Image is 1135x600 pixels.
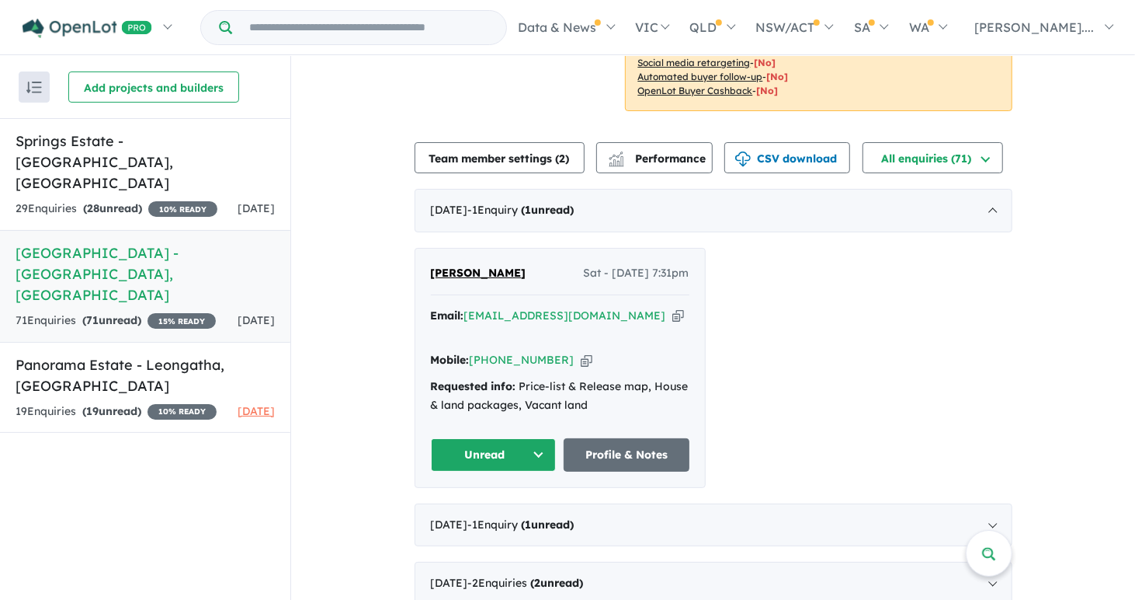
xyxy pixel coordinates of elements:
u: Social media retargeting [638,57,751,68]
img: line-chart.svg [609,152,623,160]
span: - 2 Enquir ies [468,576,584,590]
span: [PERSON_NAME].... [974,19,1094,35]
strong: Mobile: [431,353,470,367]
span: [PERSON_NAME] [431,266,526,280]
img: download icon [735,152,751,167]
u: OpenLot Buyer Cashback [638,85,753,96]
span: - 1 Enquir y [468,203,574,217]
button: All enquiries (71) [863,142,1003,173]
strong: ( unread) [522,203,574,217]
div: 71 Enquir ies [16,312,216,330]
button: Copy [581,352,592,368]
strong: Email: [431,309,464,323]
strong: ( unread) [82,313,141,327]
button: Unread [431,438,557,472]
a: Profile & Notes [564,438,689,472]
span: Sat - [DATE] 7:31pm [584,264,689,283]
strong: ( unread) [83,201,142,215]
strong: ( unread) [82,404,141,418]
span: [DATE] [238,201,275,215]
u: Automated buyer follow-up [638,71,763,82]
span: 15 % READY [148,313,216,329]
div: 19 Enquir ies [16,403,217,421]
div: [DATE] [415,504,1012,547]
span: 1 [526,518,532,532]
span: 19 [86,404,99,418]
img: Openlot PRO Logo White [23,19,152,38]
span: - 1 Enquir y [468,518,574,532]
span: 28 [87,201,99,215]
span: Performance [611,152,706,166]
span: 10 % READY [148,404,217,420]
div: [DATE] [415,189,1012,232]
h5: Panorama Estate - Leongatha , [GEOGRAPHIC_DATA] [16,354,275,396]
span: 10 % READY [148,201,217,217]
img: bar-chart.svg [609,156,624,166]
input: Try estate name, suburb, builder or developer [235,11,503,44]
button: Copy [672,308,684,324]
span: 2 [535,576,541,590]
strong: ( unread) [531,576,584,590]
div: Price-list & Release map, House & land packages, Vacant land [431,378,689,415]
button: Team member settings (2) [415,142,585,173]
button: Add projects and builders [68,72,239,103]
span: [DATE] [238,313,275,327]
span: 2 [560,152,566,166]
span: [No] [767,71,789,82]
strong: Requested info: [431,379,516,393]
h5: Springs Estate - [GEOGRAPHIC_DATA] , [GEOGRAPHIC_DATA] [16,131,275,194]
img: sort.svg [26,82,42,93]
span: 71 [86,313,99,327]
span: [DATE] [238,404,275,418]
a: [EMAIL_ADDRESS][DOMAIN_NAME] [464,309,666,323]
div: 29 Enquir ies [16,200,217,218]
button: CSV download [724,142,850,173]
strong: ( unread) [522,518,574,532]
span: [No] [755,57,776,68]
a: [PERSON_NAME] [431,264,526,283]
button: Performance [596,142,713,173]
span: 1 [526,203,532,217]
h5: [GEOGRAPHIC_DATA] - [GEOGRAPHIC_DATA] , [GEOGRAPHIC_DATA] [16,242,275,305]
span: [No] [757,85,779,96]
a: [PHONE_NUMBER] [470,353,574,367]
